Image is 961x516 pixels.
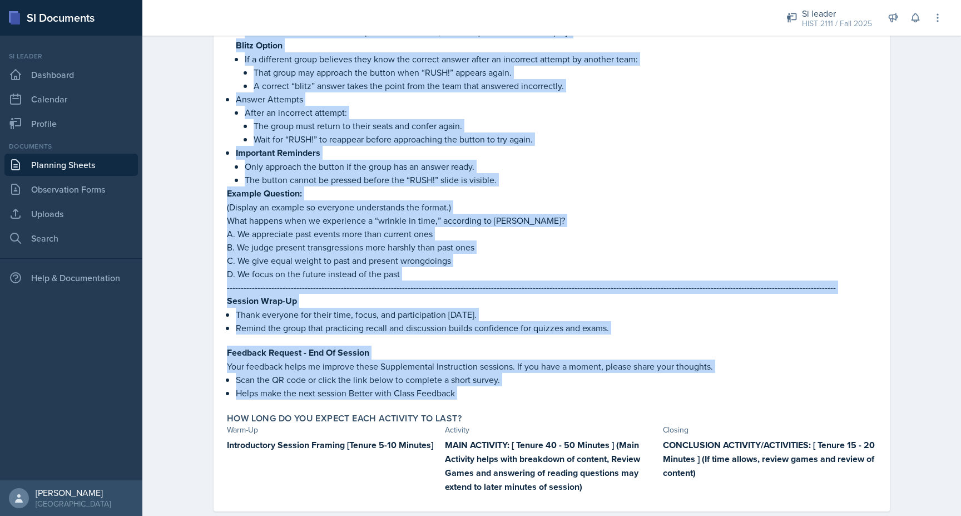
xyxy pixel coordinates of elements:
[245,173,876,186] p: The button cannot be pressed before the “RUSH!” slide is visible.
[254,66,876,79] p: That group may approach the button when “RUSH!” appears again.
[254,79,876,92] p: A correct “blitz” answer takes the point from the team that answered incorrectly.
[4,154,138,176] a: Planning Sheets
[36,487,111,498] div: [PERSON_NAME]
[245,160,876,173] p: Only approach the button if the group has an answer ready.
[227,424,440,436] div: Warm-Up
[663,439,875,479] strong: CONCLUSION ACTIVITY/ACTIVITIES: [ Tenure 15 - 20 Minutes ] (If time allows, review games and revi...
[227,439,433,451] strong: Introductory Session Framing [Tenure 5-10 Minutes]
[4,227,138,249] a: Search
[802,7,872,20] div: Si leader
[4,51,138,61] div: Si leader
[4,112,138,135] a: Profile
[802,18,872,30] div: HIST 2111 / Fall 2025
[236,321,876,335] p: Remind the group that practicing recall and discussion builds confidence for quizzes and exams.
[245,106,876,119] p: After an incorrect attempt:
[227,413,462,424] label: How long do you expect each activity to last?
[227,267,876,281] p: D. We focus on the future instead of the past
[4,63,138,86] a: Dashboard
[445,439,640,493] strong: MAIN ACTIVITY: [ Tenure 40 - 50 Minutes ] (Main Activity helps with breakdown of content, Review ...
[227,227,876,240] p: A. We appreciate past events more than current ones
[4,141,138,151] div: Documents
[236,39,283,52] strong: Blitz Option
[227,187,302,200] strong: Example Question:
[245,52,876,66] p: If a different group believes they know the correct answer after an incorrect attempt by another ...
[236,92,876,106] p: Answer Attempts
[227,254,876,267] p: C. We give equal weight to past and present wrongdoings
[227,346,369,359] strong: Feedback Request - End Of Session
[36,498,111,509] div: [GEOGRAPHIC_DATA]
[236,308,876,321] p: Thank everyone for their time, focus, and participation [DATE].
[227,240,876,254] p: B. We judge present transgressions more harshly than past ones
[236,386,876,400] p: Helps make the next session Better with Class Feedback
[4,203,138,225] a: Uploads
[254,132,876,146] p: Wait for “RUSH!” to reappear before approaching the button to try again.
[4,178,138,200] a: Observation Forms
[227,200,876,214] p: (Display an example so everyone understands the format.)
[4,267,138,289] div: Help & Documentation
[227,360,876,373] p: Your feedback helps me improve these Supplemental Instruction sessions. If you have a moment, ple...
[445,424,658,436] div: Activity
[254,119,876,132] p: The group must return to their seats and confer again.
[227,281,876,294] p: -------------------------------------------------------------------------------------------------...
[227,214,876,227] p: What happens when we experience a “wrinkle in time,” according to [PERSON_NAME]?
[236,146,320,159] strong: Important Reminders
[236,373,876,386] p: Scan the QR code or click the link below to complete a short survey.
[4,88,138,110] a: Calendar
[227,294,297,307] strong: Session Wrap-Up
[663,424,876,436] div: Closing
